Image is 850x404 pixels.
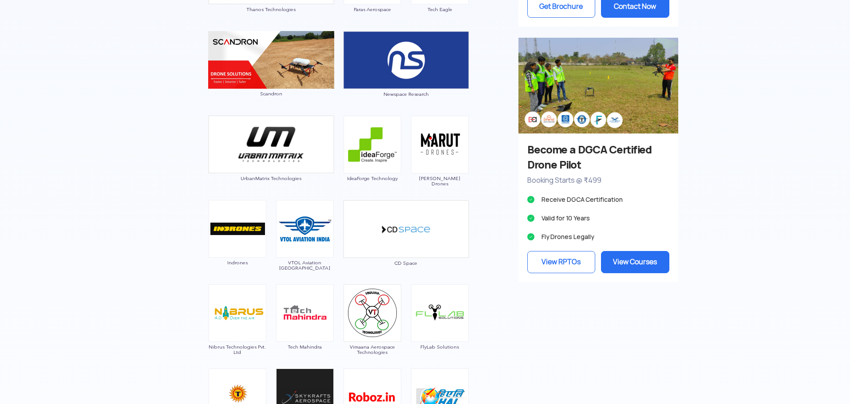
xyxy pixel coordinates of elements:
[208,91,334,96] span: Scandron
[343,200,469,258] img: ic_cdspace_double.png
[411,284,469,342] img: img_flylab.png
[518,38,678,133] img: bg_sideadtraining.png
[208,260,267,265] span: Indrones
[527,231,669,243] li: Fly Drones Legally
[208,7,334,12] span: Thanos Technologies
[208,344,267,355] span: Nibrus Technologies Pvt. Ltd
[208,309,267,355] a: Nibrus Technologies Pvt. Ltd
[276,284,334,342] img: ic_techmahindra.png
[411,116,469,173] img: ic_marutdrones.png
[411,7,469,12] span: Tech Eagle
[344,284,401,342] img: ic_vimana-1.png
[208,55,334,96] a: Scandron
[208,31,334,89] img: img_scandron_double.png
[343,344,402,355] span: Vimaana Aerospace Technologies
[343,140,402,181] a: IdeaForge Technology
[276,344,334,349] span: Tech Mahindra
[411,344,469,349] span: FlyLab Solutions
[527,193,669,206] li: Receive DGCA Certification
[343,224,469,266] a: CD Space
[527,251,596,273] a: View RPTOs
[208,176,334,181] span: UrbanMatrix Technologies
[343,260,469,266] span: CD Space
[343,91,469,97] span: Newspace Research
[276,200,334,258] img: ic_vtolaviation.png
[411,176,469,186] span: [PERSON_NAME] Drones
[276,224,334,271] a: VTOL Aviation [GEOGRAPHIC_DATA]
[343,31,469,89] img: ic_newspace_double.png
[343,176,402,181] span: IdeaForge Technology
[343,55,469,97] a: Newspace Research
[344,116,401,173] img: ic_ideaforge.png
[208,115,334,173] img: ic_urbanmatrix_double.png
[343,7,402,12] span: Paras Aerospace
[209,200,266,258] img: ic_indrones.png
[208,140,334,181] a: UrbanMatrix Technologies
[527,142,669,173] h3: Become a DGCA Certified Drone Pilot
[276,260,334,271] span: VTOL Aviation [GEOGRAPHIC_DATA]
[411,309,469,349] a: FlyLab Solutions
[209,284,266,342] img: ic_nibrus.png
[527,175,669,186] p: Booking Starts @ ₹499
[527,212,669,224] li: Valid for 10 Years
[601,251,669,273] a: View Courses
[208,224,267,265] a: Indrones
[276,309,334,349] a: Tech Mahindra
